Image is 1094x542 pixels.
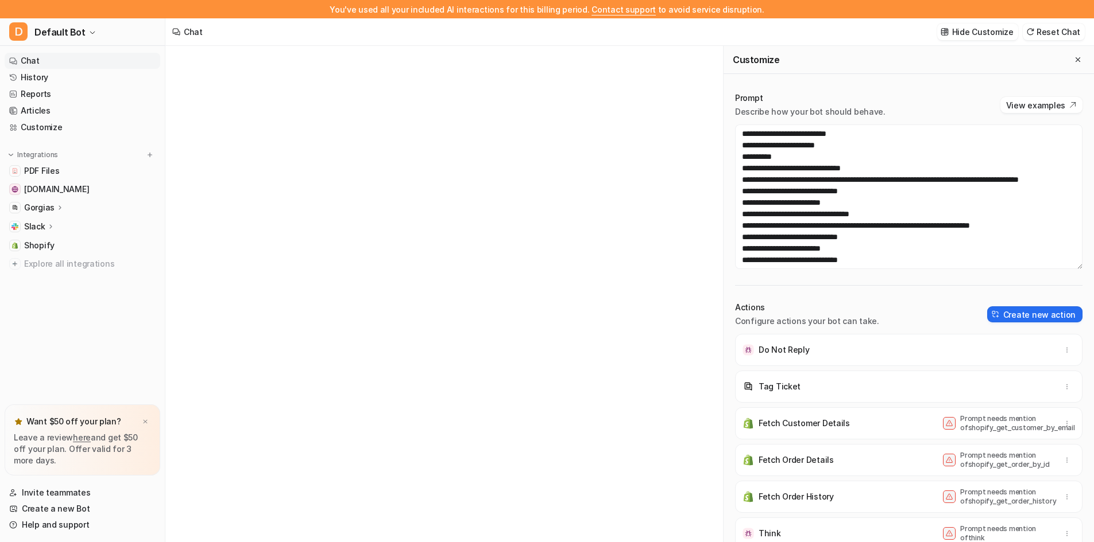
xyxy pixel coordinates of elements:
button: Hide Customize [937,24,1018,40]
p: Slack [24,221,45,232]
p: Configure actions your bot can take. [735,315,879,327]
img: create-action-icon.svg [992,310,1000,318]
span: Default Bot [34,24,86,40]
p: Describe how your bot should behave. [735,106,886,118]
img: Fetch Order Details icon [743,454,754,466]
div: Chat [184,26,203,38]
a: Chat [5,53,160,69]
a: Articles [5,103,160,119]
a: History [5,69,160,85]
img: menu_add.svg [146,151,154,159]
img: x [142,418,149,426]
img: Gorgias [11,204,18,211]
img: Shopify [11,242,18,249]
button: Create new action [987,306,1083,322]
a: Reports [5,86,160,102]
p: Prompt needs mention of shopify_get_order_history [960,488,1052,506]
p: Hide Customize [952,26,1014,38]
p: Fetch Customer Details [759,418,850,429]
button: Close flyout [1071,53,1085,67]
p: Integrations [17,150,58,159]
img: Fetch Order History icon [743,491,754,502]
span: Shopify [24,240,55,251]
p: Gorgias [24,202,55,213]
img: Do Not Reply icon [743,344,754,356]
img: Fetch Customer Details icon [743,418,754,429]
img: Slack [11,223,18,230]
img: Tag Ticket icon [743,381,754,392]
img: expand menu [7,151,15,159]
span: Explore all integrations [24,255,156,273]
img: star [14,417,23,426]
span: PDF Files [24,165,59,177]
img: explore all integrations [9,258,21,270]
p: Leave a review and get $50 off your plan. Offer valid for 3 more days. [14,432,151,466]
img: customize [941,28,949,36]
button: Integrations [5,149,61,161]
a: Explore all integrations [5,256,160,272]
span: Contact support [592,5,656,14]
button: Reset Chat [1023,24,1085,40]
a: Create a new Bot [5,501,160,517]
button: View examples [1000,97,1083,113]
img: help.years.com [11,186,18,193]
img: PDF Files [11,167,18,174]
p: Tag Ticket [759,381,801,392]
h2: Customize [733,54,779,65]
p: Fetch Order History [759,491,834,502]
a: Help and support [5,517,160,533]
a: Customize [5,119,160,135]
a: here [73,432,91,442]
p: Want $50 off your plan? [26,416,121,427]
img: reset [1026,28,1034,36]
p: Prompt needs mention of shopify_get_customer_by_email [960,414,1052,432]
span: D [9,22,28,41]
a: PDF FilesPDF Files [5,163,160,179]
span: [DOMAIN_NAME] [24,184,89,195]
p: Prompt [735,92,886,104]
p: Do Not Reply [759,344,810,356]
a: Invite teammates [5,485,160,501]
p: Actions [735,302,879,313]
a: help.years.com[DOMAIN_NAME] [5,181,160,197]
img: Think icon [743,528,754,539]
p: Prompt needs mention of shopify_get_order_by_id [960,451,1052,469]
a: ShopifyShopify [5,237,160,254]
p: Fetch Order Details [759,454,834,466]
p: Think [759,528,781,539]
